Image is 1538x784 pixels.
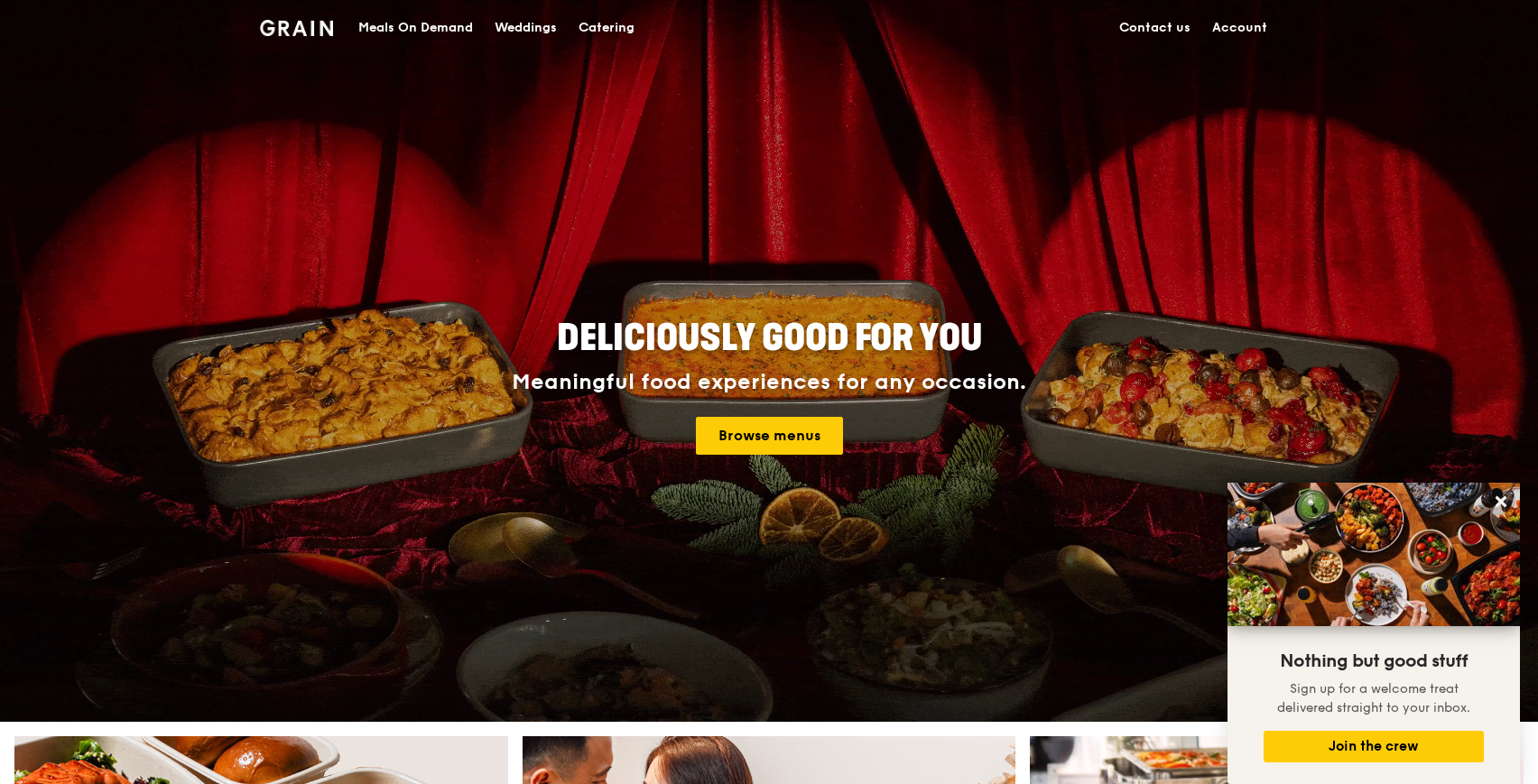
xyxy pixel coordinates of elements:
div: Keywords by Traffic [199,106,304,118]
span: Deliciously good for you [557,317,982,360]
div: Weddings [495,1,557,55]
span: Nothing but good stuff [1280,650,1468,672]
div: Domain Overview [69,106,162,118]
img: tab_keywords_by_traffic_grey.svg [180,105,194,119]
img: tab_domain_overview_orange.svg [49,105,63,119]
img: DSC07876-Edit02-Large.jpeg [1228,483,1520,626]
div: Catering [579,1,635,55]
img: website_grey.svg [29,47,43,61]
a: Weddings [484,1,568,55]
a: Account [1201,1,1278,55]
button: Close [1487,487,1515,516]
a: Contact us [1108,1,1201,55]
div: v 4.0.25 [51,29,88,43]
button: Join the crew [1264,731,1484,762]
span: Sign up for a welcome treat delivered straight to your inbox. [1277,681,1470,715]
a: Catering [568,1,645,55]
div: Meals On Demand [358,1,473,55]
a: Browse menus [696,417,843,455]
div: Meaningful food experiences for any occasion. [444,370,1094,395]
img: logo_orange.svg [29,29,43,43]
img: Grain [260,20,333,36]
div: Domain: [DOMAIN_NAME] [47,47,199,61]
